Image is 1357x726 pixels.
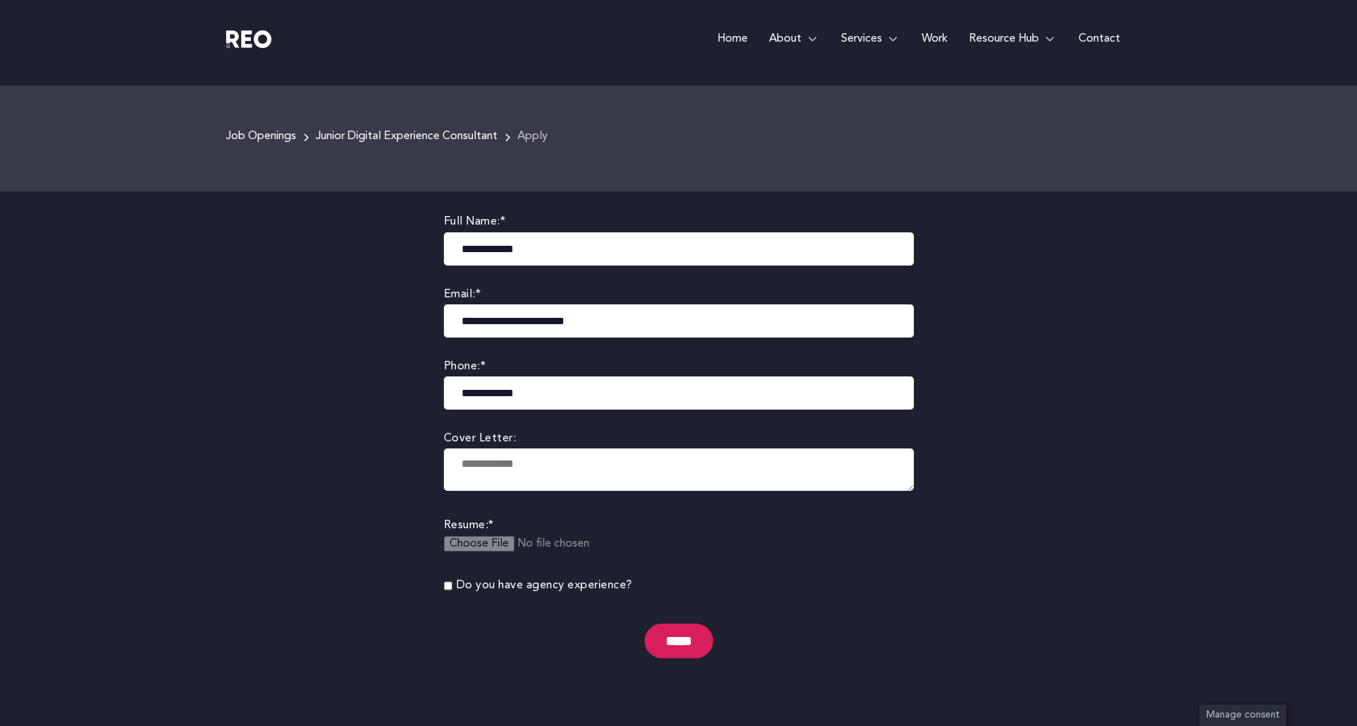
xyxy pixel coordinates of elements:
label: Email: [444,285,914,304]
label: Do you have agency experience? [457,576,633,595]
label: Cover Letter: [444,429,914,448]
label: Phone: [444,357,914,376]
label: Resume: [444,516,914,535]
a: Junior Digital Experience Consultant [316,131,498,142]
span: Apply [517,128,548,146]
a: Job Openings [226,128,296,146]
label: Full Name: [444,213,914,232]
span: Manage consent [1206,710,1279,720]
